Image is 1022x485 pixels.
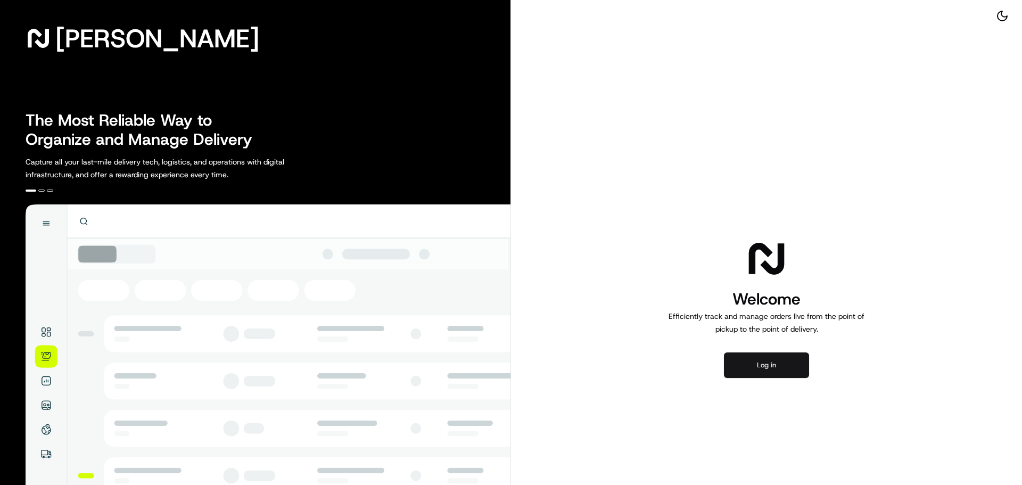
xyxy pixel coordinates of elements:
[664,289,869,310] h1: Welcome
[664,310,869,335] p: Efficiently track and manage orders live from the point of pickup to the point of delivery.
[26,155,332,181] p: Capture all your last-mile delivery tech, logistics, and operations with digital infrastructure, ...
[55,28,259,49] span: [PERSON_NAME]
[724,352,809,378] button: Log in
[26,111,264,149] h2: The Most Reliable Way to Organize and Manage Delivery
